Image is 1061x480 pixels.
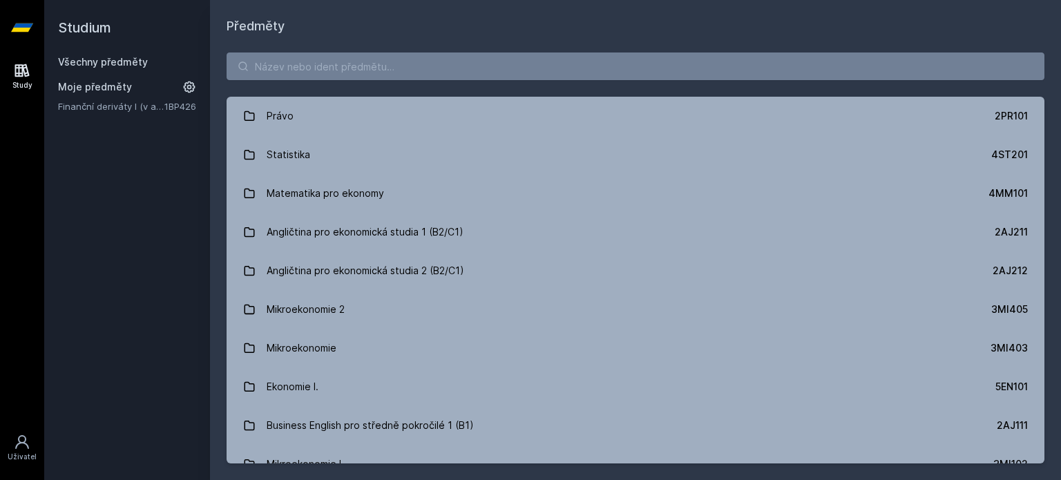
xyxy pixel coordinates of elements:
[12,80,32,90] div: Study
[991,303,1028,316] div: 3MI405
[3,55,41,97] a: Study
[267,296,345,323] div: Mikroekonomie 2
[993,264,1028,278] div: 2AJ212
[227,251,1044,290] a: Angličtina pro ekonomická studia 2 (B2/C1) 2AJ212
[227,290,1044,329] a: Mikroekonomie 2 3MI405
[993,457,1028,471] div: 3MI102
[267,257,464,285] div: Angličtina pro ekonomická studia 2 (B2/C1)
[227,406,1044,445] a: Business English pro středně pokročilé 1 (B1) 2AJ111
[267,334,336,362] div: Mikroekonomie
[995,380,1028,394] div: 5EN101
[267,373,318,401] div: Ekonomie I.
[267,450,341,478] div: Mikroekonomie I
[227,52,1044,80] input: Název nebo ident předmětu…
[991,148,1028,162] div: 4ST201
[227,174,1044,213] a: Matematika pro ekonomy 4MM101
[227,97,1044,135] a: Právo 2PR101
[58,99,164,113] a: Finanční deriváty I (v angličtině)
[997,419,1028,432] div: 2AJ111
[267,102,294,130] div: Právo
[58,56,148,68] a: Všechny předměty
[991,341,1028,355] div: 3MI403
[3,427,41,469] a: Uživatel
[267,412,474,439] div: Business English pro středně pokročilé 1 (B1)
[267,180,384,207] div: Matematika pro ekonomy
[227,135,1044,174] a: Statistika 4ST201
[227,17,1044,36] h1: Předměty
[267,218,463,246] div: Angličtina pro ekonomická studia 1 (B2/C1)
[58,80,132,94] span: Moje předměty
[8,452,37,462] div: Uživatel
[995,109,1028,123] div: 2PR101
[164,101,196,112] a: 1BP426
[995,225,1028,239] div: 2AJ211
[227,329,1044,367] a: Mikroekonomie 3MI403
[267,141,310,169] div: Statistika
[227,367,1044,406] a: Ekonomie I. 5EN101
[227,213,1044,251] a: Angličtina pro ekonomická studia 1 (B2/C1) 2AJ211
[988,186,1028,200] div: 4MM101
